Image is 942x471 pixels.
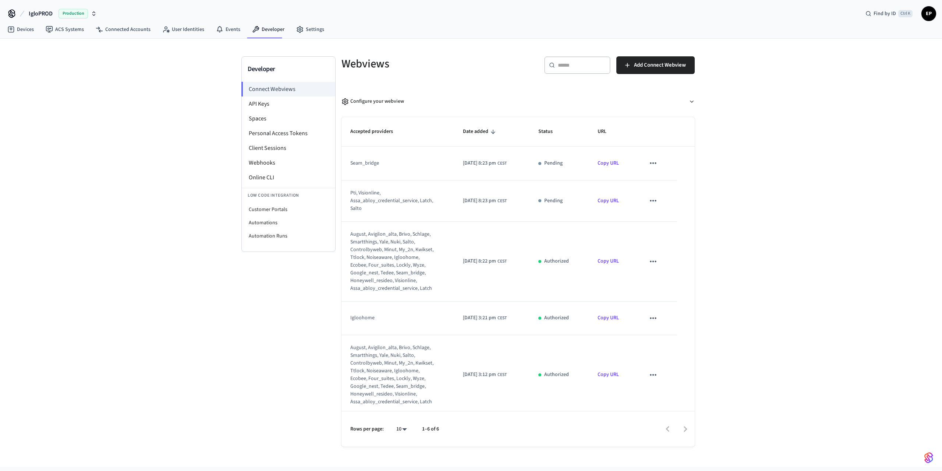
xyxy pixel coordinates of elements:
[242,203,335,216] li: Customer Portals
[924,452,933,464] img: SeamLogoGradient.69752ec5.svg
[463,159,496,167] span: [DATE] 8:23 pm
[463,126,498,137] span: Date added
[598,257,619,265] a: Copy URL
[241,82,335,96] li: Connect Webviews
[29,9,53,18] span: IgloPROD
[634,60,686,70] span: Add Connect Webview
[497,258,507,265] span: CEST
[248,64,329,74] h3: Developer
[350,314,436,322] div: igloohome
[544,197,563,205] p: Pending
[497,372,507,378] span: CEST
[497,160,507,167] span: CEST
[1,23,40,36] a: Devices
[242,126,335,141] li: Personal Access Tokens
[350,425,384,433] p: Rows per page:
[463,371,496,379] span: [DATE] 3:12 pm
[90,23,156,36] a: Connected Accounts
[59,9,88,18] span: Production
[246,23,290,36] a: Developer
[922,7,935,20] span: EP
[242,170,335,185] li: Online CLI
[544,159,563,167] p: Pending
[598,314,619,321] a: Copy URL
[463,159,507,167] div: Europe/Oslo
[242,216,335,229] li: Automations
[422,425,439,433] p: 1–6 of 6
[598,159,619,167] a: Copy URL
[290,23,330,36] a: Settings
[544,257,569,265] p: Authorized
[898,10,913,17] span: Ctrl K
[210,23,246,36] a: Events
[463,197,496,205] span: [DATE] 8:23 pm
[598,126,616,137] span: URL
[341,92,695,111] button: Configure your webview
[393,424,410,435] div: 10
[497,315,507,321] span: CEST
[921,6,936,21] button: EP
[497,198,507,204] span: CEST
[598,371,619,378] a: Copy URL
[544,314,569,322] p: Authorized
[350,126,403,137] span: Accepted providers
[350,189,436,212] div: pti, visionline, assa_abloy_credential_service, latch, salto
[616,56,695,74] button: Add Connect Webview
[463,197,507,205] div: Europe/Oslo
[598,197,619,204] a: Copy URL
[350,159,436,167] div: seam_bridge
[242,188,335,203] li: Low Code Integration
[350,344,436,406] div: august, avigilon_alta, brivo, schlage, smartthings, yale, nuki, salto, controlbyweb, minut, my_2n...
[463,314,507,322] div: Europe/Oslo
[341,56,514,71] h5: Webviews
[242,96,335,111] li: API Keys
[242,141,335,155] li: Client Sessions
[156,23,210,36] a: User Identities
[242,111,335,126] li: Spaces
[874,10,896,17] span: Find by ID
[341,98,404,105] div: Configure your webview
[40,23,90,36] a: ACS Systems
[463,371,507,379] div: Europe/Oslo
[544,371,569,379] p: Authorized
[860,7,918,20] div: Find by IDCtrl K
[463,314,496,322] span: [DATE] 3:21 pm
[463,257,496,265] span: [DATE] 8:22 pm
[350,231,436,292] div: august, avigilon_alta, brivo, schlage, smartthings, yale, nuki, salto, controlbyweb, minut, my_2n...
[242,229,335,243] li: Automation Runs
[463,257,507,265] div: Europe/Oslo
[538,126,562,137] span: Status
[242,155,335,170] li: Webhooks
